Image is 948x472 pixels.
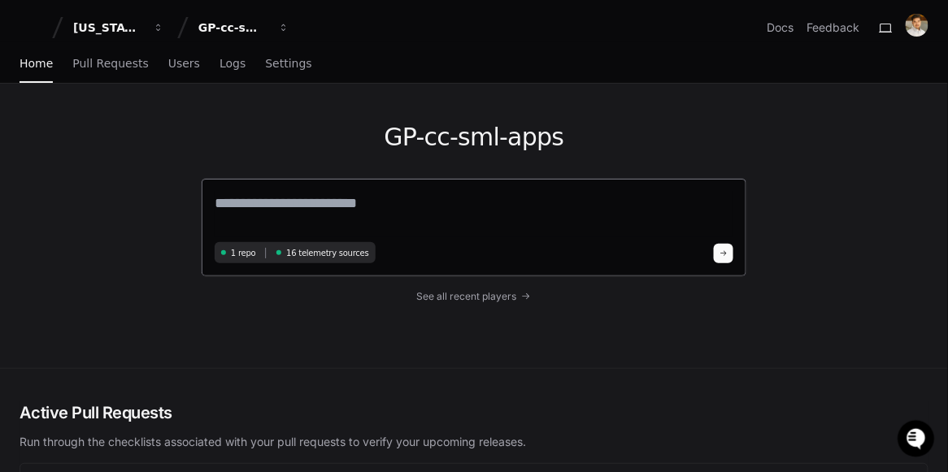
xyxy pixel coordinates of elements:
[896,418,940,462] iframe: Open customer support
[906,14,928,37] img: avatar
[417,290,517,303] span: See all recent players
[265,45,311,83] a: Settings
[220,58,246,68] span: Logs
[807,19,860,36] button: Feedback
[201,123,747,152] h1: GP-cc-sml-apps
[201,290,747,303] a: See all recent players
[16,16,49,49] img: PlayerZero
[16,65,296,91] div: Welcome
[265,58,311,68] span: Settings
[231,247,256,259] span: 1 repo
[768,19,794,36] a: Docs
[20,434,928,450] p: Run through the checklists associated with your pull requests to verify your upcoming releases.
[55,137,212,150] div: We're offline, we'll be back soon
[276,126,296,145] button: Start new chat
[162,171,197,183] span: Pylon
[115,170,197,183] a: Powered byPylon
[67,13,171,42] button: [US_STATE] Pacific
[168,45,200,83] a: Users
[16,121,46,150] img: 1736555170064-99ba0984-63c1-480f-8ee9-699278ef63ed
[220,45,246,83] a: Logs
[73,19,143,36] div: [US_STATE] Pacific
[168,58,200,68] span: Users
[20,58,53,68] span: Home
[72,45,148,83] a: Pull Requests
[192,13,296,42] button: GP-cc-sml-apps
[72,58,148,68] span: Pull Requests
[20,401,928,424] h2: Active Pull Requests
[20,45,53,83] a: Home
[198,19,268,36] div: GP-cc-sml-apps
[286,247,368,259] span: 16 telemetry sources
[55,121,267,137] div: Start new chat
